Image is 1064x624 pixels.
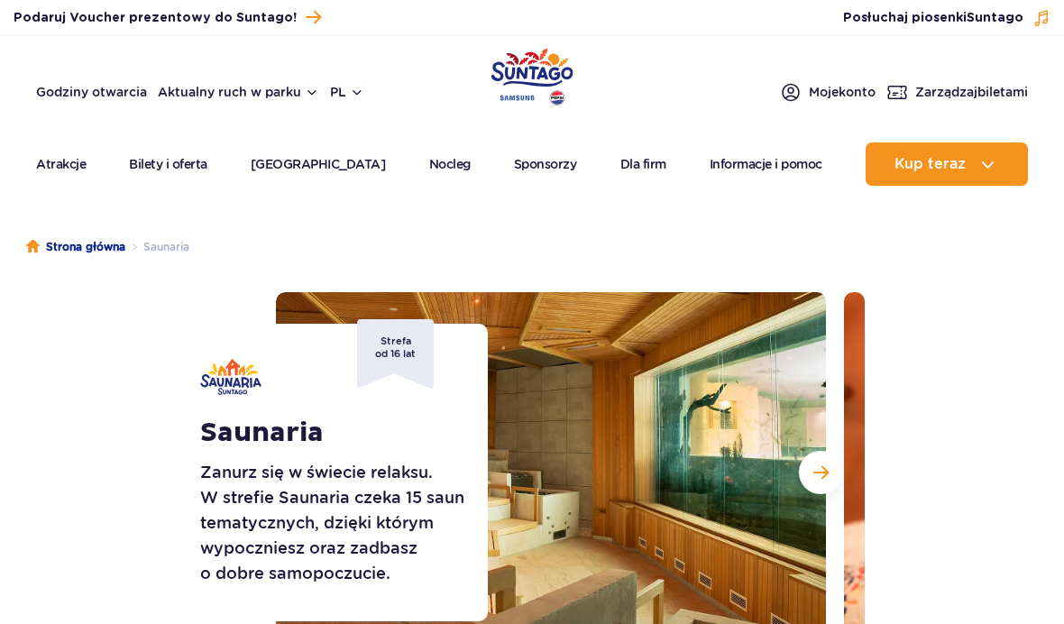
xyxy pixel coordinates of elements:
[129,142,207,186] a: Bilety i oferta
[866,142,1028,186] button: Kup teraz
[886,81,1028,103] a: Zarządzajbiletami
[14,5,321,30] a: Podaruj Voucher prezentowy do Suntago!
[514,142,577,186] a: Sponsorzy
[158,85,319,99] button: Aktualny ruch w parku
[809,83,876,101] span: Moje konto
[894,156,966,172] span: Kup teraz
[710,142,822,186] a: Informacje i pomoc
[491,45,573,103] a: Park of Poland
[125,238,189,256] li: Saunaria
[200,460,473,586] p: Zanurz się w świecie relaksu. W strefie Saunaria czeka 15 saun tematycznych, dzięki którym wypocz...
[780,81,876,103] a: Mojekonto
[967,12,1023,24] span: Suntago
[251,142,386,186] a: [GEOGRAPHIC_DATA]
[429,142,471,186] a: Nocleg
[14,9,297,27] span: Podaruj Voucher prezentowy do Suntago!
[330,83,364,101] button: pl
[799,451,842,494] button: Następny slajd
[620,142,666,186] a: Dla firm
[843,9,1023,27] span: Posłuchaj piosenki
[357,319,434,389] div: Strefa od 16 lat
[26,238,125,256] a: Strona główna
[36,83,147,101] a: Godziny otwarcia
[915,83,1028,101] span: Zarządzaj biletami
[843,9,1050,27] button: Posłuchaj piosenkiSuntago
[36,142,86,186] a: Atrakcje
[200,417,473,449] h1: Saunaria
[200,359,261,395] img: Saunaria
